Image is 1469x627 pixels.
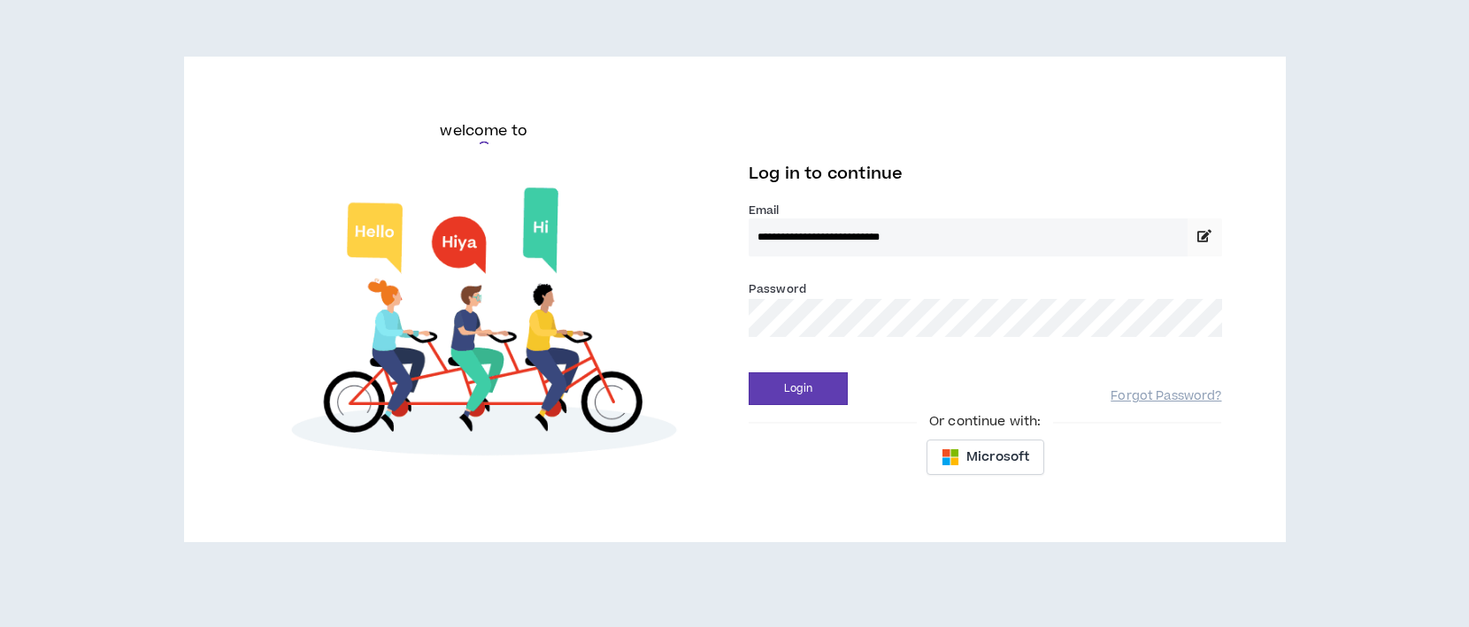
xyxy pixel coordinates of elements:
span: Log in to continue [749,163,903,185]
button: Login [749,372,848,405]
span: Or continue with: [917,412,1053,432]
img: Welcome to Wripple [248,172,721,478]
button: Microsoft [927,440,1044,475]
h6: welcome to [440,120,527,141]
a: Forgot Password? [1111,388,1221,405]
label: Password [749,281,806,297]
label: Email [749,203,1222,218]
span: Microsoft [966,447,1029,467]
